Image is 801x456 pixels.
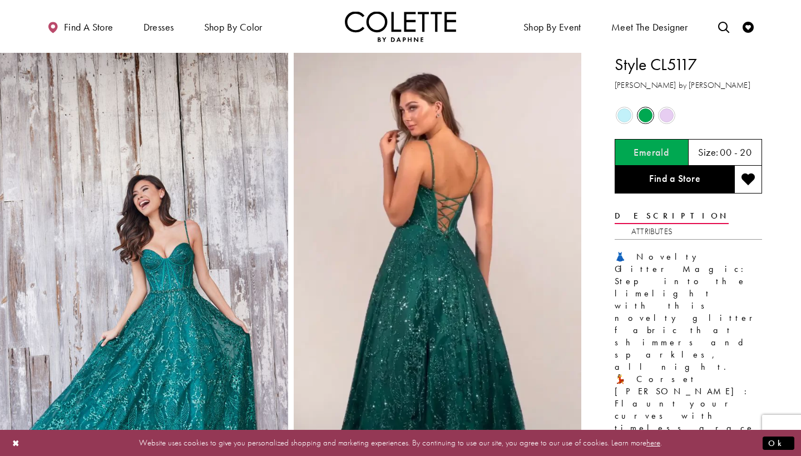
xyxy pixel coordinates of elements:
span: Dresses [144,22,174,33]
h3: [PERSON_NAME] by [PERSON_NAME] [615,79,762,92]
span: Size: [698,146,718,158]
div: Lilac [657,106,676,125]
p: Website uses cookies to give you personalized shopping and marketing experiences. By continuing t... [80,435,721,450]
span: Shop By Event [521,11,584,42]
a: Find a store [44,11,116,42]
span: Shop by color [201,11,265,42]
span: Find a store [64,22,113,33]
span: Meet the designer [611,22,688,33]
img: Colette by Daphne [345,11,456,42]
h5: 00 - 20 [720,147,751,158]
div: Product color controls state depends on size chosen [615,105,762,126]
div: Emerald [636,106,655,125]
a: Meet the designer [609,11,691,42]
a: Attributes [631,224,673,240]
a: Find a Store [615,166,734,194]
span: Shop By Event [523,22,581,33]
a: Description [615,208,729,224]
button: Submit Dialog [763,436,794,450]
h5: Chosen color [634,147,669,158]
h1: Style CL5117 [615,53,762,76]
span: Shop by color [204,22,263,33]
a: Toggle search [715,11,732,42]
button: Add to wishlist [734,166,762,194]
a: here [646,437,660,448]
a: Visit Home Page [345,11,456,42]
div: Light Blue [615,106,634,125]
a: Check Wishlist [740,11,756,42]
span: Dresses [141,11,177,42]
button: Close Dialog [7,433,26,453]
